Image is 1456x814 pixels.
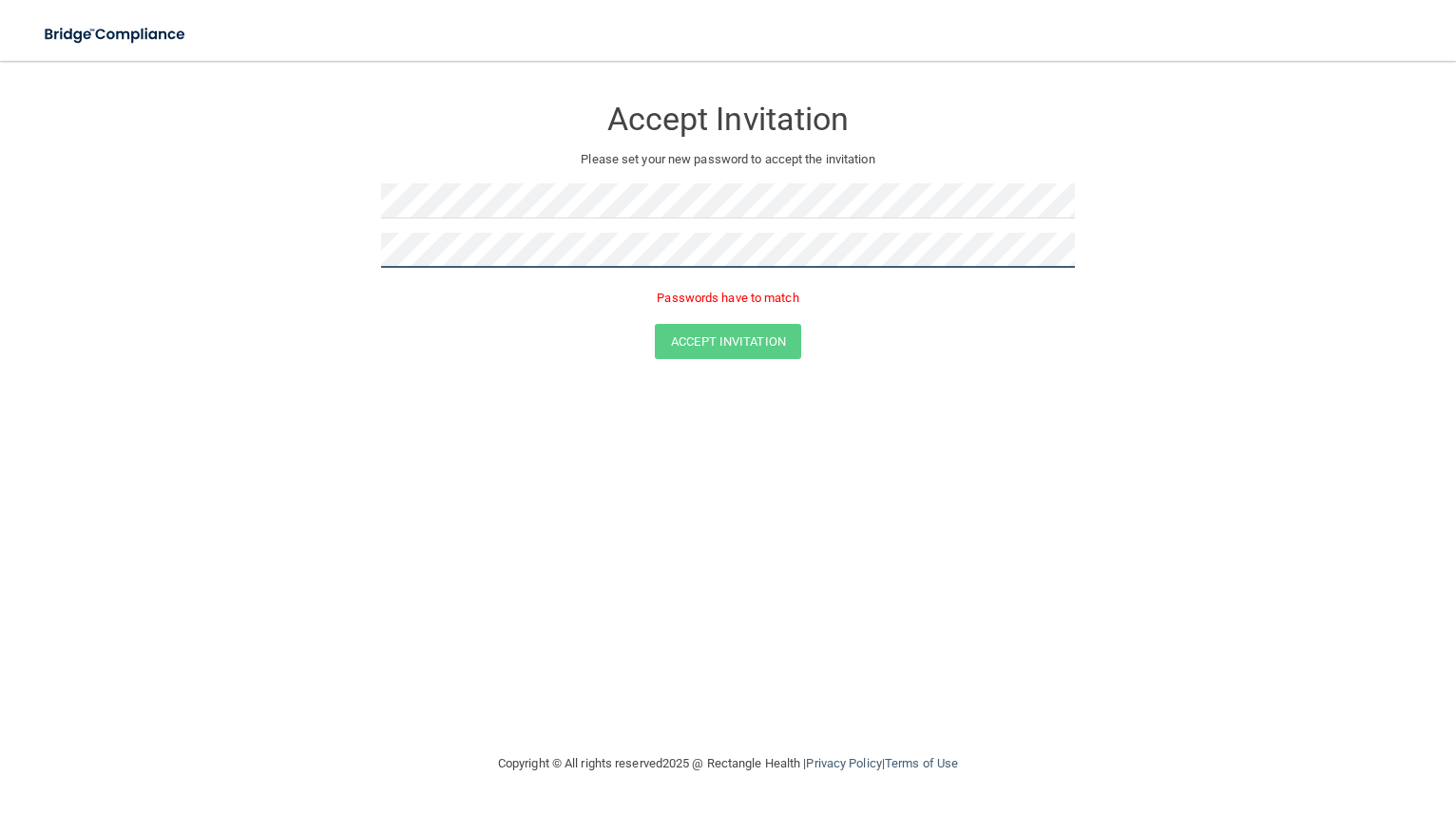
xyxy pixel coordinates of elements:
p: Passwords have to match [381,287,1075,310]
h3: Accept Invitation [381,102,1075,137]
a: Privacy Policy [806,756,881,770]
button: Accept Invitation [655,324,801,359]
div: Copyright © All rights reserved 2025 @ Rectangle Health | | [381,733,1075,794]
a: Terms of Use [885,756,958,770]
p: Please set your new password to accept the invitation [395,148,1061,171]
img: bridge_compliance_login_screen.278c3ca4.svg [29,15,203,54]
